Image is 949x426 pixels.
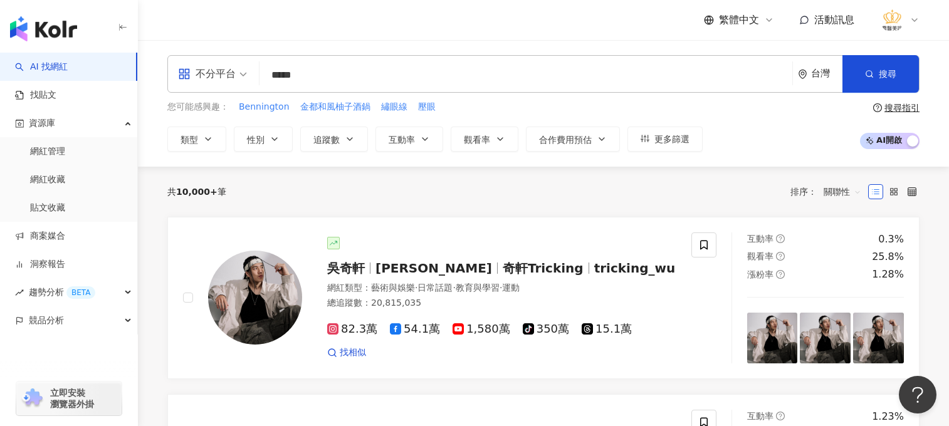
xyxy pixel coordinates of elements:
span: 觀看率 [464,135,490,145]
button: 觀看率 [451,127,518,152]
div: 1.28% [872,268,904,281]
button: 金都和風柚子酒鍋 [300,100,371,114]
a: 貼文收藏 [30,202,65,214]
span: 您可能感興趣： [167,101,229,113]
span: 互動率 [747,411,773,421]
span: 關聯性 [824,182,861,202]
img: post-image [747,313,798,363]
button: 更多篩選 [627,127,703,152]
div: 網紅類型 ： [327,282,676,294]
button: 壓眼 [417,100,436,114]
a: KOL Avatar吳奇軒[PERSON_NAME]奇軒Trickingtricking_wu網紅類型：藝術與娛樂·日常話題·教育與學習·運動總追蹤數：20,815,03582.3萬54.1萬1... [167,217,920,379]
img: post-image [853,313,904,363]
span: · [500,283,502,293]
iframe: Help Scout Beacon - Open [899,376,936,413]
button: 合作費用預估 [526,127,620,152]
span: 搜尋 [879,69,896,79]
span: 繡眼線 [381,101,407,113]
button: Bennington [238,100,290,114]
span: environment [798,70,807,79]
span: 競品分析 [29,306,64,335]
a: 網紅收藏 [30,174,65,186]
a: 商案媒合 [15,230,65,242]
button: 互動率 [375,127,443,152]
span: 更多篩選 [654,134,689,144]
span: 觀看率 [747,251,773,261]
span: 活動訊息 [814,14,854,26]
img: post-image [800,313,851,363]
span: question-circle [776,252,785,261]
span: 壓眼 [418,101,436,113]
div: 不分平台 [178,64,236,84]
span: appstore [178,68,191,80]
img: KOL Avatar [208,251,302,345]
div: 共 筆 [167,187,226,197]
span: question-circle [776,234,785,243]
div: 1.23% [872,410,904,423]
div: BETA [66,286,95,299]
img: %E6%B3%95%E5%96%AC%E9%86%AB%E7%BE%8E%E8%A8%BA%E6%89%80_LOGO%20.png [880,8,904,32]
span: 互動率 [747,234,773,244]
span: tricking_wu [594,261,676,276]
a: chrome extension立即安裝 瀏覽器外掛 [16,382,122,415]
span: question-circle [873,103,882,112]
span: 日常話題 [417,283,453,293]
span: 10,000+ [176,187,218,197]
span: 運動 [502,283,520,293]
div: 搜尋指引 [884,103,920,113]
span: 1,580萬 [453,323,510,336]
img: logo [10,16,77,41]
span: · [415,283,417,293]
span: 54.1萬 [390,323,440,336]
span: 類型 [181,135,198,145]
span: 350萬 [523,323,569,336]
span: · [453,283,455,293]
span: 藝術與娛樂 [371,283,415,293]
span: 找相似 [340,346,366,359]
button: 類型 [167,127,226,152]
div: 總追蹤數 ： 20,815,035 [327,297,676,309]
button: 搜尋 [842,55,919,93]
span: 性別 [247,135,265,145]
div: 0.3% [878,232,904,246]
a: 找相似 [327,346,366,359]
span: 合作費用預估 [539,135,592,145]
span: rise [15,288,24,297]
span: question-circle [776,270,785,279]
a: 找貼文 [15,89,56,101]
span: 繁體中文 [719,13,759,27]
img: chrome extension [20,388,45,408]
span: 追蹤數 [313,135,340,145]
span: 82.3萬 [327,323,377,336]
span: Bennington [239,101,290,113]
span: 吳奇軒 [327,261,365,276]
span: question-circle [776,412,785,420]
span: 互動率 [389,135,415,145]
a: 網紅管理 [30,145,65,158]
span: 教育與學習 [456,283,500,293]
div: 25.8% [872,250,904,264]
span: 金都和風柚子酒鍋 [300,101,370,113]
span: 奇軒Tricking [503,261,584,276]
span: [PERSON_NAME] [375,261,492,276]
button: 繡眼線 [380,100,408,114]
button: 性別 [234,127,293,152]
span: 資源庫 [29,109,55,137]
span: 15.1萬 [582,323,632,336]
span: 漲粉率 [747,269,773,279]
div: 台灣 [811,68,842,79]
a: searchAI 找網紅 [15,61,68,73]
button: 追蹤數 [300,127,368,152]
span: 趨勢分析 [29,278,95,306]
span: 立即安裝 瀏覽器外掛 [50,387,94,410]
div: 排序： [790,182,868,202]
a: 洞察報告 [15,258,65,271]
